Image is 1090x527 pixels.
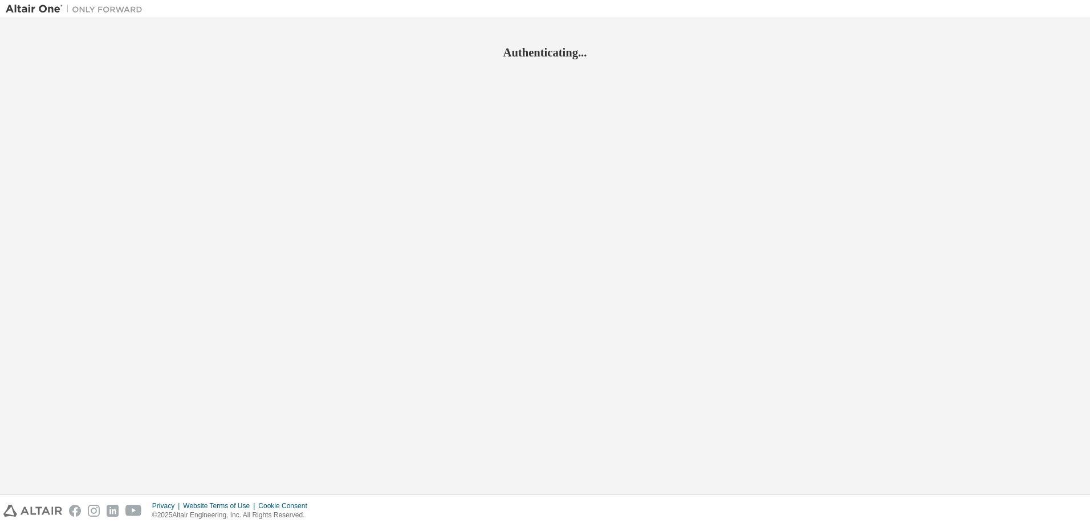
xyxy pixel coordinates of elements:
p: © 2025 Altair Engineering, Inc. All Rights Reserved. [152,510,314,520]
div: Cookie Consent [258,501,314,510]
img: facebook.svg [69,505,81,517]
img: instagram.svg [88,505,100,517]
h2: Authenticating... [6,45,1084,60]
img: linkedin.svg [107,505,119,517]
div: Website Terms of Use [183,501,258,510]
img: Altair One [6,3,148,15]
div: Privacy [152,501,183,510]
img: altair_logo.svg [3,505,62,517]
img: youtube.svg [125,505,142,517]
